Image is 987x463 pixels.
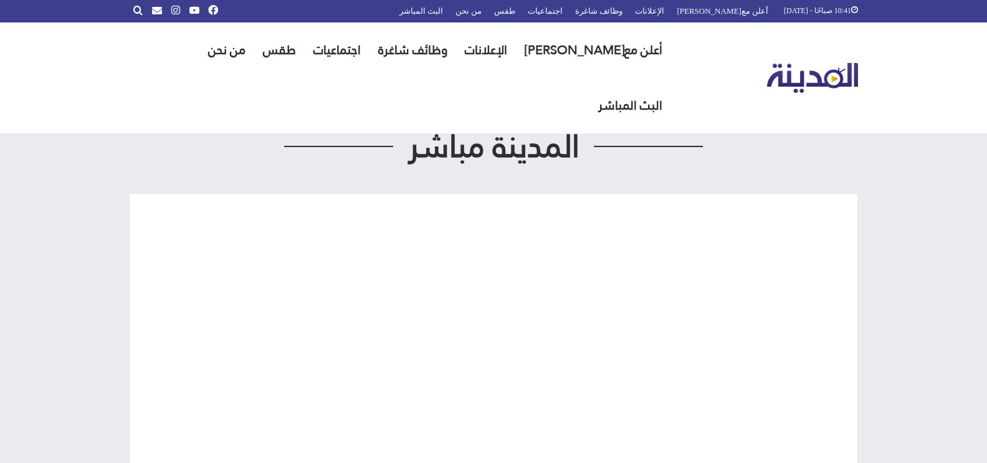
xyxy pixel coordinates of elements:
span: المدينة مباشر [393,131,594,162]
a: وظائف شاغرة [370,22,456,78]
a: أعلن مع[PERSON_NAME] [516,22,671,78]
a: الإعلانات [456,22,516,78]
img: تلفزيون المدينة [767,63,859,93]
a: البث المباشر [589,78,671,133]
a: من نحن [199,22,254,78]
a: اجتماعيات [305,22,370,78]
a: طقس [254,22,305,78]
